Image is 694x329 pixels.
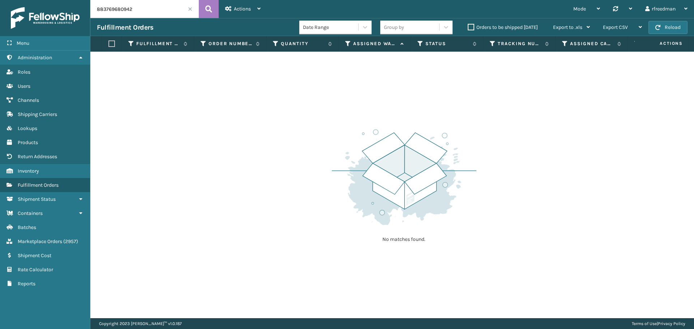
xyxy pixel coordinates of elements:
label: Assigned Carrier Service [570,40,614,47]
span: Menu [17,40,29,46]
div: Date Range [303,23,359,31]
span: Lookups [18,125,37,131]
span: ( 2957 ) [63,238,78,244]
span: Shipment Cost [18,252,51,259]
span: Shipping Carriers [18,111,57,117]
span: Reports [18,281,35,287]
p: Copyright 2023 [PERSON_NAME]™ v 1.0.187 [99,318,182,329]
span: Channels [18,97,39,103]
div: Group by [384,23,404,31]
label: Fulfillment Order Id [136,40,180,47]
span: Actions [234,6,251,12]
span: Mode [573,6,586,12]
label: Quantity [281,40,325,47]
span: Fulfillment Orders [18,182,59,188]
span: Export CSV [603,24,628,30]
span: Administration [18,55,52,61]
a: Privacy Policy [658,321,685,326]
span: Containers [18,210,43,216]
span: Batches [18,224,36,230]
span: Inventory [18,168,39,174]
img: logo [11,7,80,29]
span: Shipment Status [18,196,56,202]
span: Export to .xls [553,24,582,30]
button: Reload [648,21,687,34]
label: Order Number [209,40,252,47]
label: Tracking Number [498,40,541,47]
span: Rate Calculator [18,267,53,273]
span: Roles [18,69,30,75]
span: Users [18,83,30,89]
h3: Fulfillment Orders [97,23,153,32]
span: Products [18,139,38,146]
label: Assigned Warehouse [353,40,397,47]
span: Actions [637,38,687,49]
label: Status [425,40,469,47]
label: Orders to be shipped [DATE] [468,24,538,30]
a: Terms of Use [632,321,657,326]
span: Marketplace Orders [18,238,62,244]
span: Return Addresses [18,153,57,160]
div: | [632,318,685,329]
